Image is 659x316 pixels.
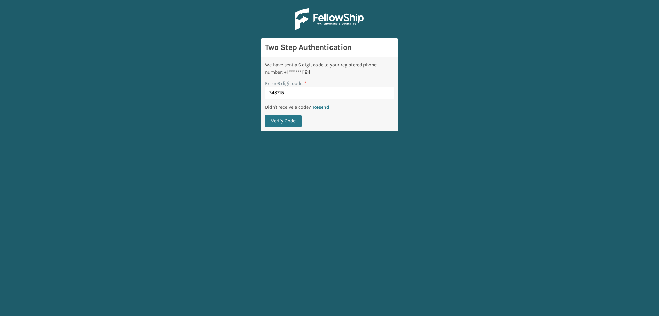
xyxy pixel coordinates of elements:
button: Resend [311,104,332,110]
img: Logo [295,8,364,30]
div: We have sent a 6 digit code to your registered phone number: +1 ******1124 [265,61,394,76]
label: Enter 6 digit code: [265,80,307,87]
p: Didn't receive a code? [265,103,311,111]
h3: Two Step Authentication [265,42,394,53]
button: Verify Code [265,115,302,127]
